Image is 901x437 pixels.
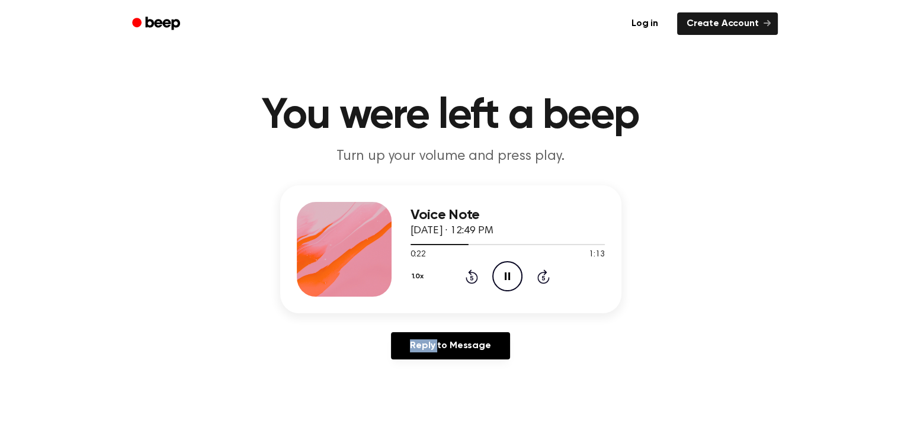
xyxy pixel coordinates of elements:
[589,249,604,261] span: 1:13
[223,147,678,166] p: Turn up your volume and press play.
[620,10,670,37] a: Log in
[411,249,426,261] span: 0:22
[411,207,605,223] h3: Voice Note
[391,332,509,359] a: Reply to Message
[677,12,778,35] a: Create Account
[411,266,428,287] button: 1.0x
[148,95,754,137] h1: You were left a beep
[124,12,191,36] a: Beep
[411,226,493,236] span: [DATE] · 12:49 PM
